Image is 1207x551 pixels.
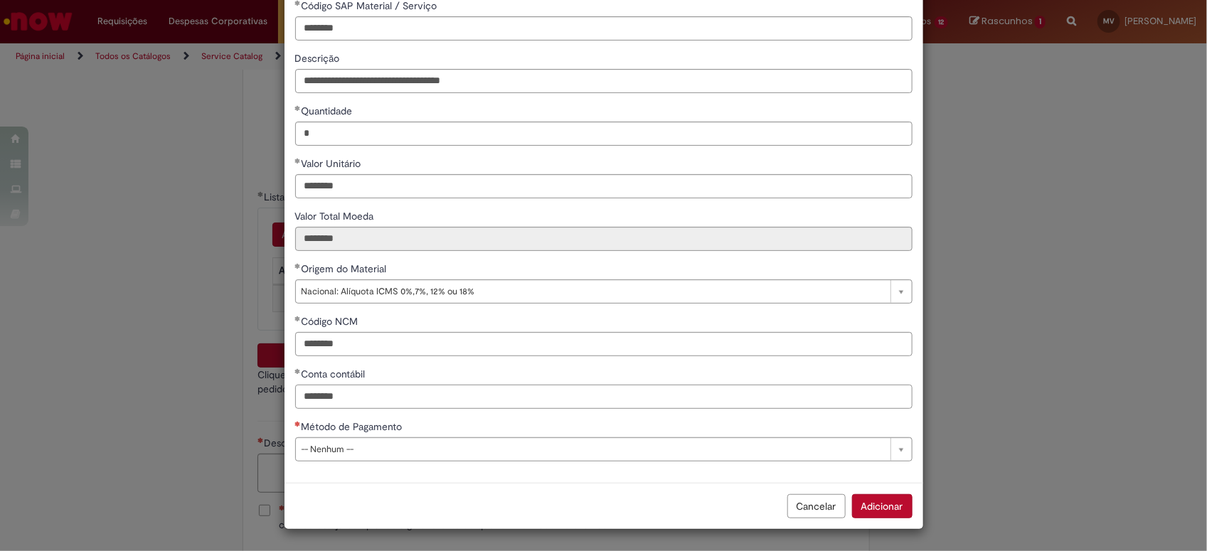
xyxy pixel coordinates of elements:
[295,52,343,65] span: Descrição
[295,385,913,409] input: Conta contábil
[302,280,883,303] span: Nacional: Alíquota ICMS 0%,7%, 12% ou 18%
[295,16,913,41] input: Código SAP Material / Serviço
[295,421,302,427] span: Necessários
[295,263,302,269] span: Obrigatório Preenchido
[295,332,913,356] input: Código NCM
[295,105,302,111] span: Obrigatório Preenchido
[302,262,390,275] span: Origem do Material
[302,420,405,433] span: Método de Pagamento
[295,122,913,146] input: Quantidade
[787,494,846,518] button: Cancelar
[302,105,356,117] span: Quantidade
[295,368,302,374] span: Obrigatório Preenchido
[852,494,913,518] button: Adicionar
[302,368,368,380] span: Conta contábil
[302,157,364,170] span: Valor Unitário
[295,316,302,321] span: Obrigatório Preenchido
[302,315,361,328] span: Código NCM
[295,158,302,164] span: Obrigatório Preenchido
[295,210,377,223] span: Somente leitura - Valor Total Moeda
[295,174,913,198] input: Valor Unitário
[302,438,883,461] span: -- Nenhum --
[295,227,913,251] input: Valor Total Moeda
[295,69,913,93] input: Descrição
